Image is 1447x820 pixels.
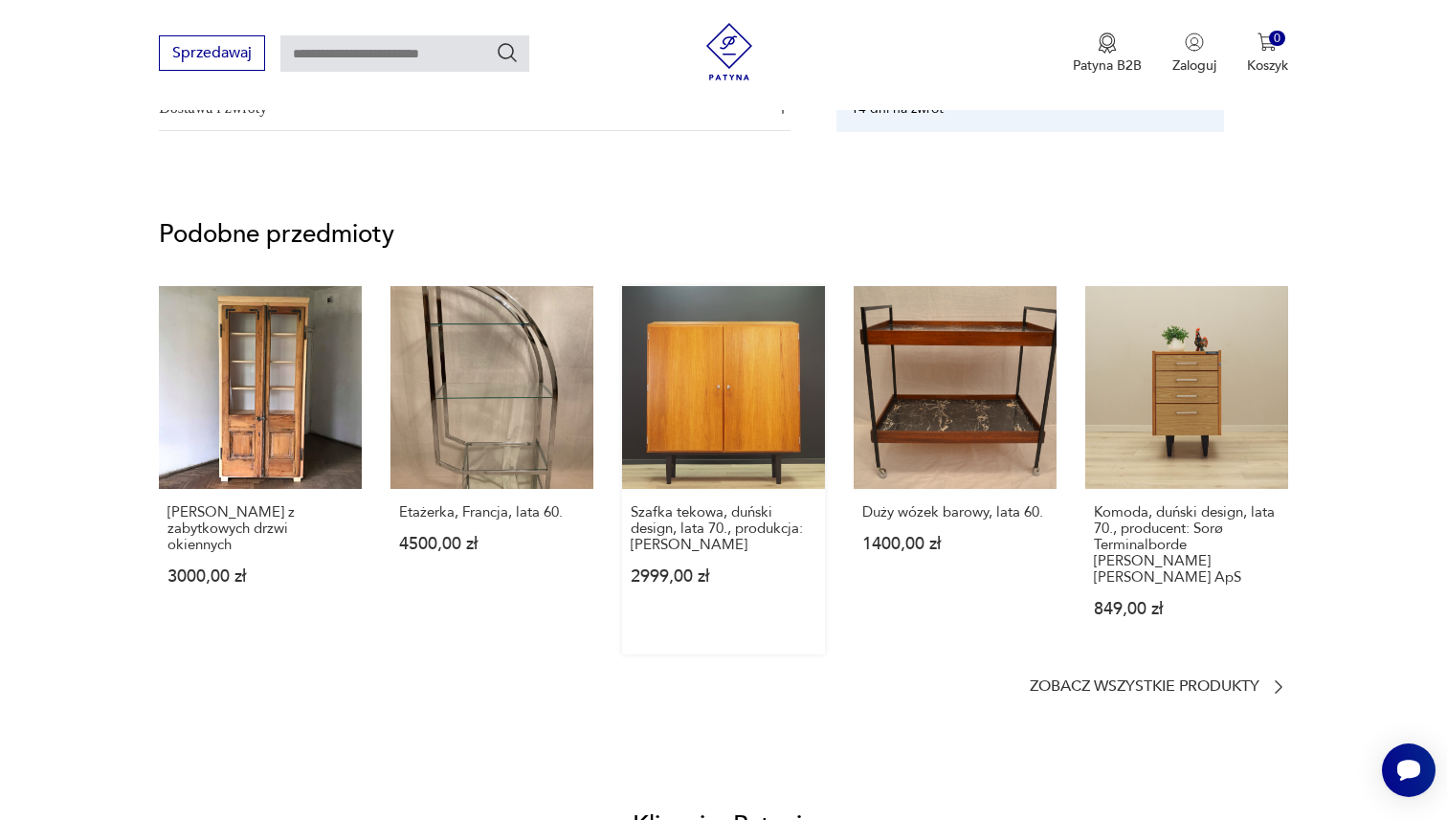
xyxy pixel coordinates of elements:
button: Szukaj [496,41,519,64]
div: 0 [1269,31,1285,47]
button: Sprzedawaj [159,35,265,71]
p: Komoda, duński design, lata 70., producent: Sorø Terminalborde [PERSON_NAME] [PERSON_NAME] ApS [1094,504,1280,586]
a: Komoda, duński design, lata 70., producent: Sorø Terminalborde Ole Bjerregaard Pedersen ApSKomoda... [1085,286,1288,654]
p: Zaloguj [1172,56,1216,75]
p: Etażerka, Francja, lata 60. [399,504,585,521]
a: Szafka tekowa, duński design, lata 70., produkcja: DaniaSzafka tekowa, duński design, lata 70., p... [622,286,825,654]
p: 2999,00 zł [631,568,816,585]
img: Patyna - sklep z meblami i dekoracjami vintage [701,23,758,80]
iframe: Smartsupp widget button [1382,743,1436,797]
img: Ikona medalu [1098,33,1117,54]
p: Szafka tekowa, duński design, lata 70., produkcja: [PERSON_NAME] [631,504,816,553]
button: Zaloguj [1172,33,1216,75]
a: Zobacz wszystkie produkty [1030,677,1288,697]
a: Sprzedawaj [159,48,265,61]
button: 0Koszyk [1247,33,1288,75]
button: Patyna B2B [1073,33,1142,75]
a: Duży wózek barowy, lata 60.Duży wózek barowy, lata 60.1400,00 zł [854,286,1057,654]
p: Koszyk [1247,56,1288,75]
p: Zobacz wszystkie produkty [1030,680,1259,693]
a: Witryna stworzona z zabytkowych drzwi okiennych[PERSON_NAME] z zabytkowych drzwi okiennych3000,00 zł [159,286,362,654]
p: Podobne przedmioty [159,223,1287,246]
p: Duży wózek barowy, lata 60. [862,504,1048,521]
p: [PERSON_NAME] z zabytkowych drzwi okiennych [167,504,353,553]
a: Ikona medaluPatyna B2B [1073,33,1142,75]
p: 3000,00 zł [167,568,353,585]
p: 4500,00 zł [399,536,585,552]
p: 849,00 zł [1094,601,1280,617]
a: Etażerka, Francja, lata 60.Etażerka, Francja, lata 60.4500,00 zł [390,286,593,654]
img: Ikonka użytkownika [1185,33,1204,52]
img: Ikona koszyka [1258,33,1277,52]
p: Patyna B2B [1073,56,1142,75]
p: 1400,00 zł [862,536,1048,552]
